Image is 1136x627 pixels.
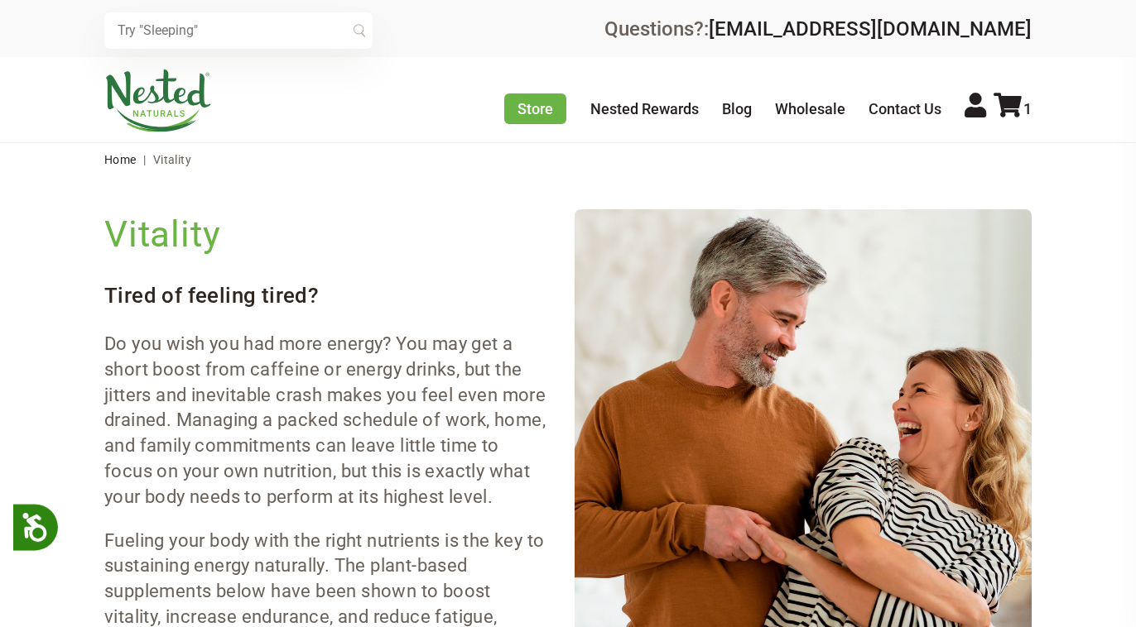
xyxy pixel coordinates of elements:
[104,209,548,259] h2: Vitality
[1023,100,1032,117] span: 1
[869,100,941,117] a: Contact Us
[590,100,699,117] a: Nested Rewards
[104,153,137,166] a: Home
[104,332,548,510] p: Do you wish you had more energy? You may get a short boost from caffeine or energy drinks, but th...
[709,17,1032,41] a: [EMAIL_ADDRESS][DOMAIN_NAME]
[104,143,1032,176] nav: breadcrumbs
[994,100,1032,117] a: 1
[104,12,373,49] input: Try "Sleeping"
[104,280,548,310] h3: Tired of feeling tired?
[153,153,191,166] span: Vitality
[775,100,845,117] a: Wholesale
[604,19,1032,39] div: Questions?:
[722,100,752,117] a: Blog
[504,93,566,124] a: Store
[104,69,212,132] img: Nested Naturals
[139,153,150,166] span: |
